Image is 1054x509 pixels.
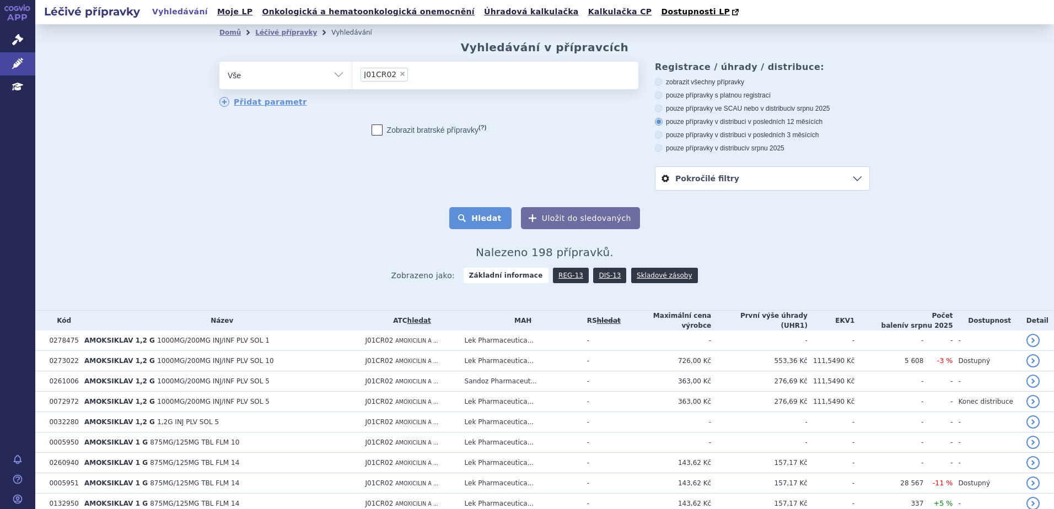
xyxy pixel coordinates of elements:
[521,207,640,229] button: Uložit do sledovaných
[84,438,148,446] span: AMOKSIKLAV 1 G
[854,412,923,432] td: -
[150,500,239,507] span: 875MG/125MG TBL FLM 14
[933,499,953,507] span: +5 %
[923,453,953,473] td: -
[44,371,78,392] td: 0261006
[655,78,870,86] label: zobrazit všechny přípravky
[331,24,386,41] li: Vyhledávání
[854,473,923,494] td: 28 567
[953,432,1021,453] td: -
[854,432,923,453] td: -
[84,398,155,405] span: AMOKSIKLAV 1,2 G
[923,331,953,351] td: -
[621,311,711,331] th: Maximální cena výrobce
[953,351,1021,371] td: Dostupný
[399,71,406,77] span: ×
[79,311,360,331] th: Název
[655,144,870,153] label: pouze přípravky v distribuci
[1026,456,1040,469] a: detail
[582,412,621,432] td: -
[157,398,270,405] span: 1000MG/200MG INJ/INF PLV SOL 5
[655,62,870,72] h3: Registrace / úhrady / distribuce:
[953,371,1021,392] td: -
[854,371,923,392] td: -
[808,371,855,392] td: 111,5490 Kč
[854,331,923,351] td: -
[1026,415,1040,429] a: detail
[655,117,870,126] label: pouze přípravky v distribuci v posledních 12 měsících
[35,4,149,19] h2: Léčivé přípravky
[44,453,78,473] td: 0260940
[1021,311,1054,331] th: Detail
[904,322,953,329] span: v srpnu 2025
[711,331,808,351] td: -
[44,331,78,351] td: 0278475
[365,500,394,507] span: J01CR02
[621,432,711,453] td: -
[582,371,621,392] td: -
[459,331,582,351] td: Lek Pharmaceutica...
[655,167,869,190] a: Pokročilé filtry
[395,501,438,507] span: AMOXICILIN A ...
[407,317,431,324] a: hledat
[711,392,808,412] td: 276,69 Kč
[661,7,730,16] span: Dostupnosti LP
[395,460,438,466] span: AMOXICILIN A ...
[84,418,155,426] span: AMOKSIKLAV 1,2 G
[937,356,953,365] span: -3 %
[459,311,582,331] th: MAH
[655,104,870,113] label: pouze přípravky ve SCAU nebo v distribuci
[481,4,582,19] a: Úhradová kalkulačka
[808,331,855,351] td: -
[365,337,394,344] span: J01CR02
[582,351,621,371] td: -
[711,473,808,494] td: 157,17 Kč
[459,351,582,371] td: Lek Pharmaceutica...
[1026,334,1040,347] a: detail
[1026,476,1040,490] a: detail
[953,392,1021,412] td: Konec distribuce
[621,331,711,351] td: -
[84,337,155,344] span: AMOKSIKLAV 1,2 G
[459,392,582,412] td: Lek Pharmaceutica...
[219,97,307,107] a: Přidat parametr
[582,453,621,473] td: -
[365,377,394,385] span: J01CR02
[593,268,626,283] a: DIS-13
[808,392,855,412] td: 111,5490 Kč
[808,453,855,473] td: -
[149,4,211,19] a: Vyhledávání
[44,311,78,331] th: Kód
[1026,354,1040,367] a: detail
[655,91,870,100] label: pouze přípravky s platnou registrací
[259,4,478,19] a: Onkologická a hematoonkologická onemocnění
[854,351,923,371] td: 5 608
[157,337,270,344] span: 1000MG/200MG INJ/INF PLV SOL 1
[372,124,487,136] label: Zobrazit bratrské přípravky
[711,311,808,331] th: První výše úhrady (UHR1)
[808,473,855,494] td: -
[364,71,396,78] span: J01CR02
[365,479,394,487] span: J01CR02
[44,412,78,432] td: 0032280
[157,357,273,365] span: 1000MG/200MG INJ/INF PLV SOL 10
[44,432,78,453] td: 0005950
[621,412,711,432] td: -
[582,311,621,331] th: RS
[953,331,1021,351] td: -
[808,351,855,371] td: 111,5490 Kč
[923,432,953,453] td: -
[84,500,148,507] span: AMOKSIKLAV 1 G
[255,29,317,36] a: Léčivé přípravky
[84,479,148,487] span: AMOKSIKLAV 1 G
[461,41,629,54] h2: Vyhledávání v přípravcích
[365,357,394,365] span: J01CR02
[449,207,512,229] button: Hledat
[84,459,148,467] span: AMOKSIKLAV 1 G
[395,419,438,425] span: AMOXICILIN A ...
[44,392,78,412] td: 0072972
[746,144,784,152] span: v srpnu 2025
[923,371,953,392] td: -
[1026,375,1040,388] a: detail
[44,351,78,371] td: 0273022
